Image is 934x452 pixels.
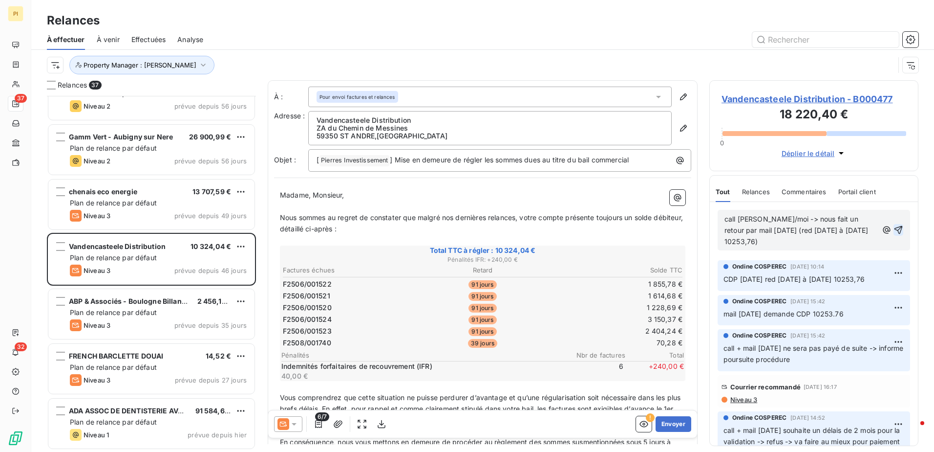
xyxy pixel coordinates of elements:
td: 2 404,24 € [550,326,683,337]
span: Niveau 3 [84,321,110,329]
th: Solde TTC [550,265,683,275]
span: Madame, Monsieur, [280,191,344,199]
p: 59350 ST ANDRE , [GEOGRAPHIC_DATA] [317,132,663,140]
span: Portail client [838,188,876,196]
h3: Relances [47,12,100,29]
span: F2506/001522 [283,279,332,289]
span: [ [317,156,319,164]
span: Ondine COSPEREC [732,297,786,306]
th: Factures échues [282,265,415,275]
span: Niveau 1 [84,431,109,439]
span: Plan de relance par défaut [70,418,157,426]
span: Niveau 3 [729,396,757,404]
span: Gamm Vert - Aubigny sur Nere [69,133,173,141]
span: F2506/001520 [283,303,332,313]
span: CDP [DATE] red [DATE] à [DATE] 10253,76 [723,275,865,283]
iframe: Intercom live chat [901,419,924,442]
span: ADA ASSOC DE DENTISTERIE AVANCEE [69,407,202,415]
span: prévue depuis 46 jours [174,267,247,274]
span: F2508/001740 [283,338,331,348]
span: Analyse [177,35,203,45]
span: Total [625,351,684,359]
span: [DATE] 10:14 [790,264,824,270]
span: Commentaires [782,188,827,196]
span: Nous sommes au regret de constater que malgré nos dernières relances, votre compte présente toujo... [280,213,685,233]
span: Ondine COSPEREC [732,331,786,340]
p: 40,00 € [281,371,563,381]
span: F2506/001523 [283,326,332,336]
span: Niveau 3 [84,376,110,384]
span: Niveau 3 [84,212,110,220]
span: 37 [15,94,27,103]
div: grid [47,96,256,452]
h3: 18 220,40 € [722,106,906,125]
img: Logo LeanPay [8,430,23,446]
span: 91 jours [468,280,496,289]
span: prévue depuis 35 jours [174,321,247,329]
td: 1 228,69 € [550,302,683,313]
span: 26 900,99 € [189,133,231,141]
span: F2506/001521 [283,291,330,301]
span: [DATE] 16:17 [804,384,837,390]
span: 91 584,64 € [195,407,236,415]
button: Envoyer [656,416,691,432]
span: À effectuer [47,35,85,45]
span: À venir [97,35,120,45]
span: mail [DATE] demande CDP 10253.76 [723,310,844,318]
span: Courrier recommandé [730,383,801,391]
span: Total TTC à régler : 10 324,04 € [281,246,684,255]
span: Plan de relance par défaut [70,253,157,262]
span: Property Manager : [PERSON_NAME] [84,61,196,69]
span: 91 jours [468,327,496,336]
td: 1 855,78 € [550,279,683,290]
p: ZA du Chemin de Messines [317,124,663,132]
span: chenais eco energie [69,187,137,196]
td: 1 614,68 € [550,291,683,301]
span: Objet : [274,156,296,164]
span: [DATE] 15:42 [790,298,825,304]
span: Niveau 2 [84,157,110,165]
input: Rechercher [752,32,899,47]
span: Plan de relance par défaut [70,363,157,371]
span: 39 jours [468,339,497,348]
button: Property Manager : [PERSON_NAME] [69,56,214,74]
td: 3 150,37 € [550,314,683,325]
span: Plan de relance par défaut [70,144,157,152]
span: Plan de relance par défaut [70,308,157,316]
button: Déplier le détail [779,148,849,159]
span: Niveau 3 [84,267,110,274]
span: Niveau 2 [84,102,110,110]
span: [DATE] 15:42 [790,333,825,339]
label: À : [274,92,308,102]
span: FRENCH BARCLETTE DOUAI [69,352,163,360]
span: 2 456,15 € [197,297,233,305]
span: 13 707,59 € [192,187,231,196]
span: 32 [15,342,27,351]
span: 37 [89,81,101,90]
span: F2506/001524 [283,315,332,324]
span: Relances [58,80,87,90]
span: 10 324,04 € [191,242,231,250]
span: Effectuées [131,35,166,45]
span: 14,52 € [206,352,231,360]
div: PI [8,6,23,22]
span: Relances [742,188,770,196]
span: prévue depuis 56 jours [174,157,247,165]
span: Vandencasteele Distribution - B000477 [722,92,906,106]
span: prévue depuis 27 jours [175,376,247,384]
span: Pénalités [281,351,567,359]
td: 70,28 € [550,338,683,348]
span: Déplier le détail [782,148,835,158]
span: 6/7 [315,412,329,421]
span: ] Mise en demeure de régler les sommes dues au titre du bail commercial [390,156,629,164]
span: Plan de relance par défaut [70,199,157,207]
span: Nbr de factures [567,351,625,359]
span: Ondine COSPEREC [732,413,786,422]
span: Vous comprendrez que cette situation ne puisse perdurer d’avantage et qu’une régularisation soit ... [280,393,682,424]
p: Indemnités forfaitaires de recouvrement (IFR) [281,362,563,371]
span: call [PERSON_NAME]/moi -> nous fait un retour par mail [DATE] (red [DATE] à [DATE] 10253,76) [724,215,870,246]
span: 91 jours [468,292,496,301]
span: [DATE] 14:52 [790,415,825,421]
span: 91 jours [468,304,496,313]
span: Pénalités IFR : + 240,00 € [281,255,684,264]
